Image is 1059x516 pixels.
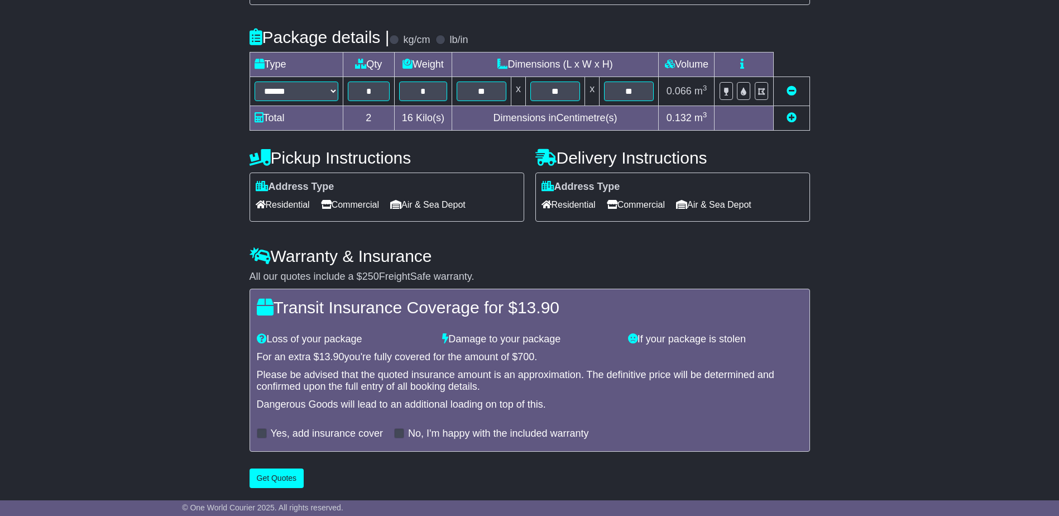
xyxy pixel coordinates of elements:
[542,181,620,193] label: Address Type
[250,149,524,167] h4: Pickup Instructions
[659,52,715,77] td: Volume
[667,85,692,97] span: 0.066
[703,111,707,119] sup: 3
[395,106,452,131] td: Kilo(s)
[256,181,334,193] label: Address Type
[585,77,600,106] td: x
[408,428,589,440] label: No, I'm happy with the included warranty
[250,106,343,131] td: Total
[250,52,343,77] td: Type
[256,196,310,213] span: Residential
[622,333,808,346] div: If your package is stolen
[703,84,707,92] sup: 3
[257,369,803,393] div: Please be advised that the quoted insurance amount is an approximation. The definitive price will...
[517,298,559,317] span: 13.90
[694,85,707,97] span: m
[511,77,525,106] td: x
[676,196,751,213] span: Air & Sea Depot
[257,399,803,411] div: Dangerous Goods will lead to an additional loading on top of this.
[362,271,379,282] span: 250
[667,112,692,123] span: 0.132
[542,196,596,213] span: Residential
[321,196,379,213] span: Commercial
[787,112,797,123] a: Add new item
[607,196,665,213] span: Commercial
[250,28,390,46] h4: Package details |
[182,503,343,512] span: © One World Courier 2025. All rights reserved.
[319,351,344,362] span: 13.90
[390,196,466,213] span: Air & Sea Depot
[452,106,659,131] td: Dimensions in Centimetre(s)
[694,112,707,123] span: m
[250,247,810,265] h4: Warranty & Insurance
[403,34,430,46] label: kg/cm
[257,298,803,317] h4: Transit Insurance Coverage for $
[437,333,622,346] div: Damage to your package
[517,351,534,362] span: 700
[535,149,810,167] h4: Delivery Instructions
[271,428,383,440] label: Yes, add insurance cover
[449,34,468,46] label: lb/in
[395,52,452,77] td: Weight
[251,333,437,346] div: Loss of your package
[250,271,810,283] div: All our quotes include a $ FreightSafe warranty.
[452,52,659,77] td: Dimensions (L x W x H)
[343,106,395,131] td: 2
[787,85,797,97] a: Remove this item
[250,469,304,488] button: Get Quotes
[343,52,395,77] td: Qty
[257,351,803,364] div: For an extra $ you're fully covered for the amount of $ .
[402,112,413,123] span: 16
